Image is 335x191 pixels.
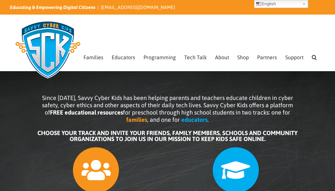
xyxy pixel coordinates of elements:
[50,109,123,116] b: FREE educational resources
[184,55,207,60] span: Tech Talk
[10,5,95,10] i: Educating & Empowering Digital Citizens
[285,55,304,60] span: Support
[215,42,229,71] a: About
[143,42,176,71] a: Programming
[10,17,86,83] img: Savvy Cyber Kids Logo
[181,116,207,123] b: educators
[285,42,304,71] a: Support
[84,42,325,71] nav: Main Menu
[143,55,176,60] span: Programming
[126,116,147,123] b: families
[112,42,135,71] a: Educators
[84,55,103,60] span: Families
[37,129,298,142] b: CHOOSE YOUR TRACK AND INVITE YOUR FRIENDS, FAMILY MEMBERS, SCHOOLS AND COMMUNITY ORGANIZATIONS TO...
[237,42,249,71] a: Shop
[42,94,293,116] span: Since [DATE], Savvy Cyber Kids has been helping parents and teachers educate children in cyber sa...
[184,42,207,71] a: Tech Talk
[312,42,317,71] a: Search
[257,42,277,71] a: Partners
[257,55,277,60] span: Partners
[256,1,261,7] img: en
[207,116,209,123] span: .
[215,55,229,60] span: About
[112,55,135,60] span: Educators
[147,116,180,123] span: , and one for
[84,42,103,71] a: Families
[101,5,175,10] a: [EMAIL_ADDRESS][DOMAIN_NAME]
[237,55,249,60] span: Shop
